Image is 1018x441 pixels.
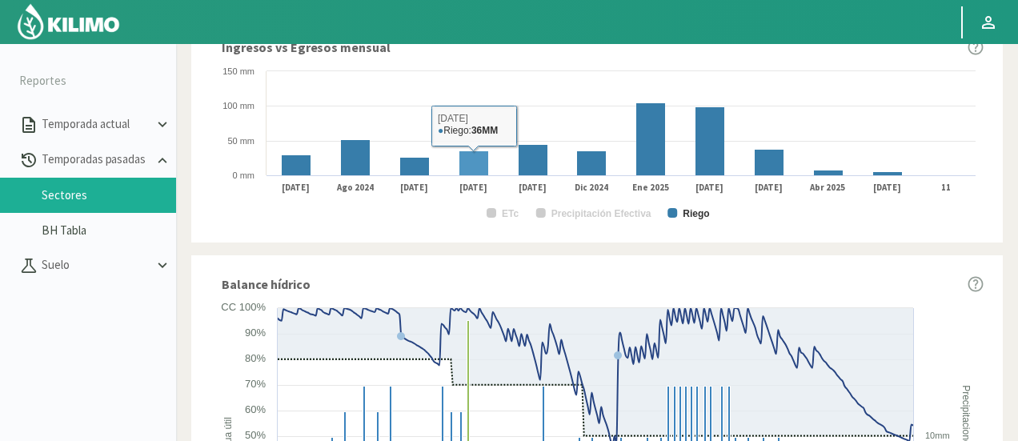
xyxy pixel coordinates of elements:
text: 0 mm [233,170,255,180]
text: 70% [245,378,266,390]
text: ETc [502,208,519,219]
a: Sectores [42,188,176,202]
p: Temporada actual [38,115,154,134]
text: Precipitación Efectiva [551,208,651,219]
text: 11 [941,182,951,193]
img: Kilimo [16,2,121,41]
text: 150 mm [222,66,254,76]
text: [DATE] [459,182,487,194]
text: Dic 2024 [575,182,608,193]
text: 50 mm [227,136,254,146]
text: [DATE] [519,182,547,194]
text: Ago 2024 [336,182,374,193]
text: Riego [683,208,709,219]
text: 50% [245,429,266,441]
p: Temporadas pasadas [38,150,154,169]
p: Suelo [38,256,154,275]
text: [DATE] [400,182,428,194]
text: Abr 2025 [809,182,845,193]
a: BH Tabla [42,223,176,238]
text: [DATE] [873,182,901,194]
span: Balance hídrico [222,275,311,294]
text: [DATE] [282,182,310,194]
text: 90% [245,327,266,339]
text: 60% [245,403,266,415]
text: 100 mm [222,101,254,110]
text: 80% [245,352,266,364]
text: [DATE] [695,182,723,194]
text: CC 100% [221,301,266,313]
span: Ingresos vs Egresos mensual [222,38,390,57]
text: Ene 2025 [632,182,669,193]
text: [DATE] [755,182,783,194]
text: 10mm [925,431,950,440]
